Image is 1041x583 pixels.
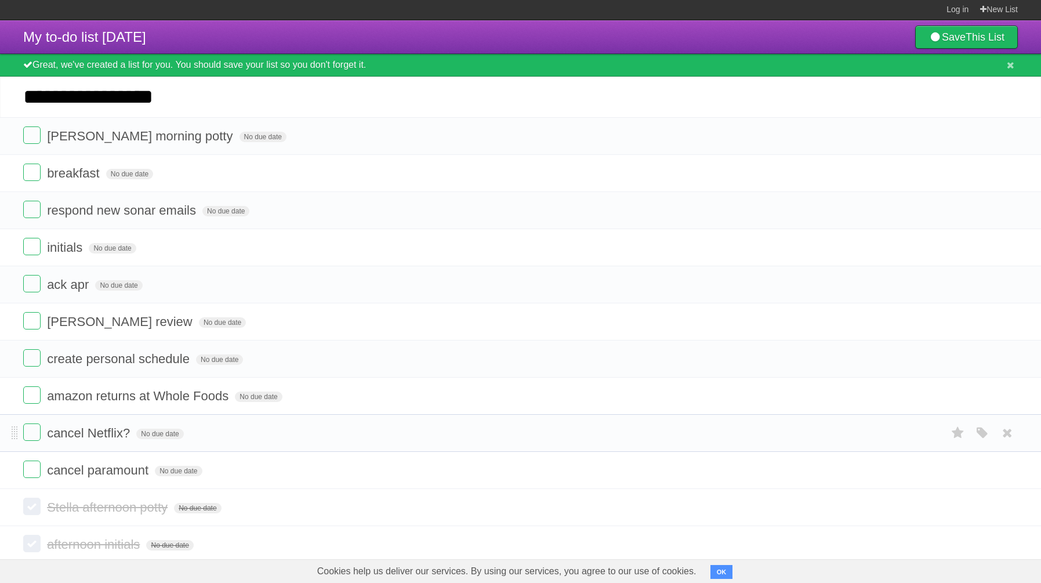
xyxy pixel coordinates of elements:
[47,426,133,440] span: cancel Netflix?
[966,31,1004,43] b: This List
[23,349,41,367] label: Done
[306,560,708,583] span: Cookies help us deliver our services. By using our services, you agree to our use of cookies.
[136,429,183,439] span: No due date
[174,503,221,513] span: No due date
[146,540,193,551] span: No due date
[23,275,41,292] label: Done
[47,314,195,329] span: [PERSON_NAME] review
[240,132,286,142] span: No due date
[23,535,41,552] label: Done
[47,129,235,143] span: [PERSON_NAME] morning potty
[47,203,199,218] span: respond new sonar emails
[155,466,202,476] span: No due date
[23,29,146,45] span: My to-do list [DATE]
[23,461,41,478] label: Done
[202,206,249,216] span: No due date
[23,386,41,404] label: Done
[235,392,282,402] span: No due date
[47,166,103,180] span: breakfast
[47,352,193,366] span: create personal schedule
[710,565,733,579] button: OK
[47,500,171,515] span: Stella afternoon potty
[47,277,92,292] span: ack apr
[47,389,231,403] span: amazon returns at Whole Foods
[196,354,243,365] span: No due date
[23,164,41,181] label: Done
[106,169,153,179] span: No due date
[47,537,143,552] span: afternoon initials
[47,463,151,477] span: cancel paramount
[89,243,136,254] span: No due date
[947,423,969,443] label: Star task
[23,312,41,329] label: Done
[47,240,85,255] span: initials
[23,498,41,515] label: Done
[199,317,246,328] span: No due date
[23,201,41,218] label: Done
[95,280,142,291] span: No due date
[23,126,41,144] label: Done
[23,423,41,441] label: Done
[23,238,41,255] label: Done
[915,26,1018,49] a: SaveThis List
